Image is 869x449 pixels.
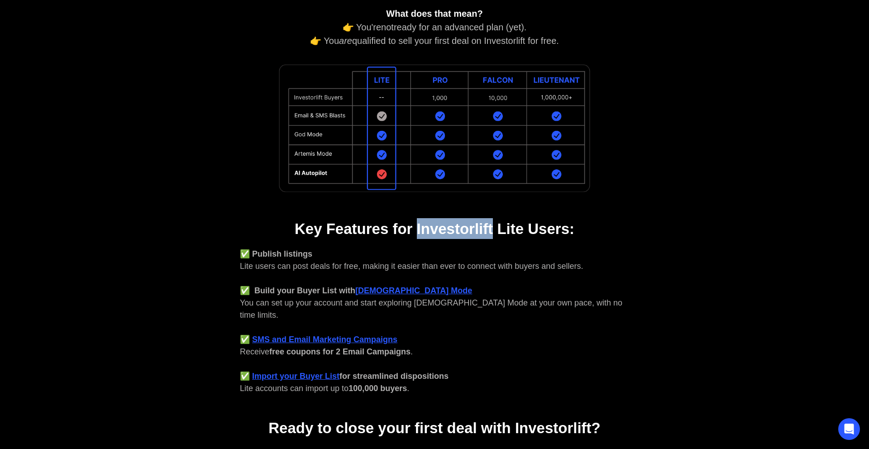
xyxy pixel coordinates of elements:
strong: free coupons for 2 Email Campaigns [269,347,411,356]
div: Open Intercom Messenger [838,418,860,440]
a: Import your Buyer List [252,372,339,381]
strong: ✅ Publish listings [240,249,312,258]
strong: ✅ [240,372,250,381]
div: Lite users can post deals for free, making it easier than ever to connect with buyers and sellers... [240,248,629,395]
strong: for streamlined dispositions [339,372,449,381]
em: are [339,36,352,46]
div: 👉 You're ready for an advanced plan (yet). 👉 You qualified to sell your first deal on Investorlif... [240,7,629,48]
em: not [381,22,394,32]
strong: ✅ [240,335,250,344]
a: SMS and Email Marketing Campaigns [252,335,397,344]
strong: What does that mean? [386,9,482,19]
strong: 100,000 buyers [349,384,407,393]
strong: ✅ Build your Buyer List with [240,286,355,295]
a: [DEMOGRAPHIC_DATA] Mode [355,286,472,295]
strong: Ready to close your first deal with Investorlift? [268,420,600,436]
strong: Key Features for Investorlift Lite Users: [295,220,574,237]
